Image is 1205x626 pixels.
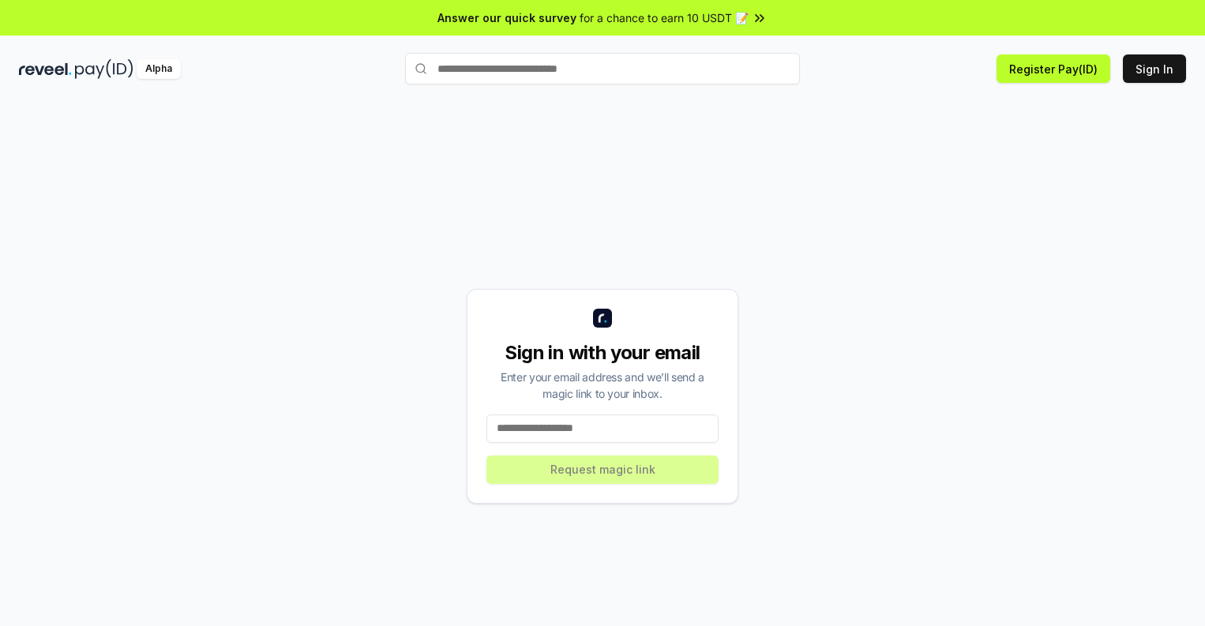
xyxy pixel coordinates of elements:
span: for a chance to earn 10 USDT 📝 [580,9,749,26]
button: Register Pay(ID) [997,54,1110,83]
div: Enter your email address and we’ll send a magic link to your inbox. [486,369,719,402]
img: logo_small [593,309,612,328]
div: Alpha [137,59,181,79]
div: Sign in with your email [486,340,719,365]
button: Sign In [1123,54,1186,83]
img: reveel_dark [19,59,72,79]
span: Answer our quick survey [437,9,576,26]
img: pay_id [75,59,133,79]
